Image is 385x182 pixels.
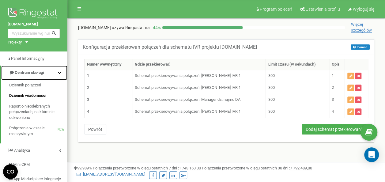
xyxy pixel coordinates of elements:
[1,66,67,80] a: Centrum obsługi
[351,44,370,50] button: Pomóc
[266,70,329,82] td: 300
[85,82,132,94] td: 2
[9,125,58,137] span: Połączenia w czasie rzeczywistym
[15,70,44,75] span: Centrum obsługi
[85,106,132,118] td: 4
[9,101,67,123] a: Raport o nieodebranych połączeniach, na które nie odzwoniono
[260,7,292,12] span: Program poleceń
[329,82,345,94] td: 2
[329,106,345,118] td: 4
[266,106,329,118] td: 300
[266,59,329,70] th: Limit czasu (w sekundach)
[8,21,60,27] a: [DOMAIN_NAME]
[93,166,201,170] span: Połączenia przetworzone w ciągu ostatnich 7 dni :
[3,164,18,179] button: Open CMP widget
[132,94,266,106] td: Schemat przekierowywania połączeń: Manager ds. najmu DA
[74,166,92,170] span: 99,989%
[8,6,60,21] img: Ringostat logo
[290,166,312,170] u: 7 792 489,00
[150,25,162,31] p: 44 %
[84,124,106,135] button: Powrót
[85,59,132,70] th: Numer wewnętrzny
[132,59,266,70] th: Gdzie przekierować
[351,22,372,33] span: Więcej szczegółów
[329,70,345,82] td: 1
[83,44,257,50] h5: Konfiguracja przekierowań połączeń dla schematu IVR projektu [DOMAIN_NAME]
[179,166,201,170] u: 1 743 163,00
[13,162,30,167] span: Mini CRM
[9,104,64,121] span: Raport o nieodebranych połączeniach, na które nie odzwoniono
[353,7,374,12] span: Wyloguj się
[11,56,44,61] span: Panel Informacyjny
[85,94,132,106] td: 3
[13,176,61,181] span: App Marketplace integracje
[8,40,22,45] div: Projekty
[132,106,266,118] td: Schemat przekierowywania połączeń: [PERSON_NAME] IVR 1
[202,166,312,170] span: Połączenia przetworzone w ciągu ostatnich 30 dni :
[302,124,368,135] button: Dodaj schemat przekierowania
[77,172,145,176] a: [EMAIL_ADDRESS][DOMAIN_NAME]
[85,70,132,82] td: 1
[132,82,266,94] td: Schemat przekierowywania połączeń: [PERSON_NAME] IVR 1
[9,123,67,139] a: Połączenia w czasie rzeczywistymNEW
[9,90,67,101] a: Dziennik wiadomości
[266,94,329,106] td: 300
[112,25,150,30] span: używa Ringostat na
[78,25,150,31] p: [DOMAIN_NAME]
[9,93,46,99] span: Dziennik wiadomości
[14,148,30,153] span: Analityka
[266,82,329,94] td: 300
[9,82,41,88] span: Dziennik połączeń
[9,80,67,91] a: Dziennik połączeń
[364,147,379,162] div: Open Intercom Messenger
[306,7,340,12] span: Ustawienia profilu
[132,70,266,82] td: Schemat przekierowywania połączeń: [PERSON_NAME] IVR 1
[329,59,345,70] th: Opis
[329,94,345,106] td: 3
[8,29,60,38] input: Wyszukiwanie wg numeru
